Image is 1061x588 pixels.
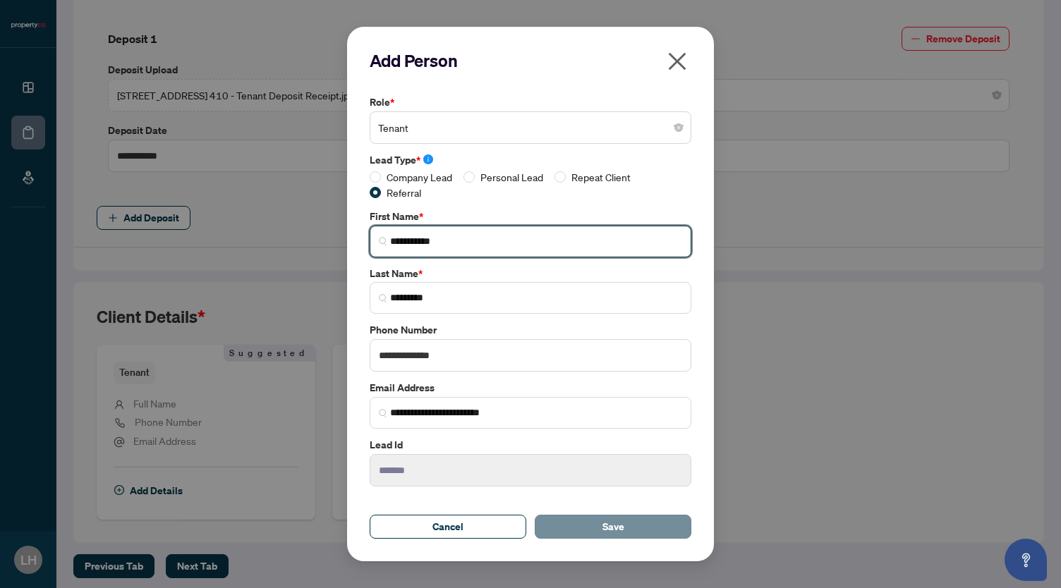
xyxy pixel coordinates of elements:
[379,294,387,302] img: search_icon
[381,185,427,200] span: Referral
[370,209,691,224] label: First Name
[370,515,526,539] button: Cancel
[475,169,549,185] span: Personal Lead
[432,515,463,538] span: Cancel
[379,409,387,417] img: search_icon
[370,49,691,72] h2: Add Person
[381,169,458,185] span: Company Lead
[370,322,691,338] label: Phone Number
[370,437,691,453] label: Lead Id
[602,515,624,538] span: Save
[674,123,683,132] span: close-circle
[566,169,636,185] span: Repeat Client
[1005,539,1047,581] button: Open asap
[378,114,683,141] span: Tenant
[423,154,433,164] span: info-circle
[370,152,691,168] label: Lead Type
[535,515,691,539] button: Save
[370,94,691,110] label: Role
[370,266,691,281] label: Last Name
[666,50,689,73] span: close
[379,237,387,245] img: search_icon
[370,380,691,396] label: Email Address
